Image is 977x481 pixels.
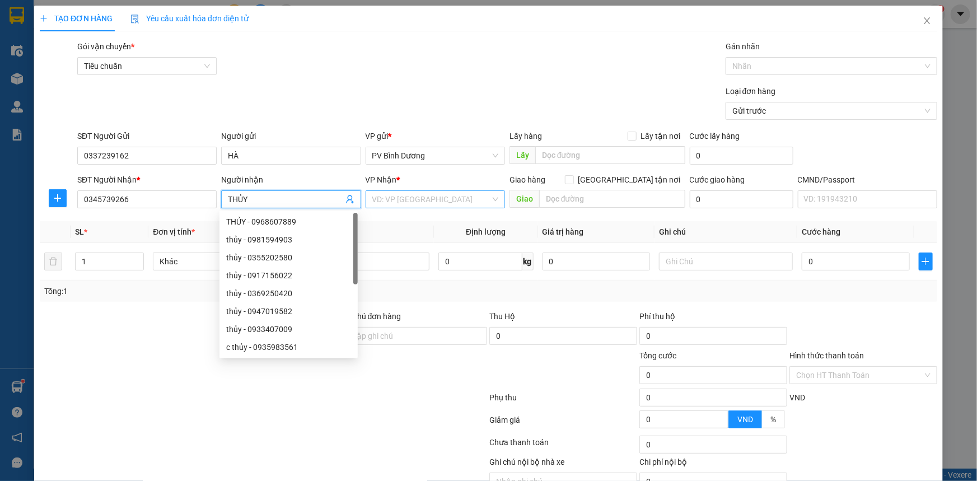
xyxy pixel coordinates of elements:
[639,310,787,327] div: Phí thu hộ
[639,351,676,360] span: Tổng cước
[911,6,943,37] button: Close
[130,15,139,24] img: icon
[226,287,351,300] div: thủy - 0369250420
[798,174,937,186] div: CMND/Passport
[226,305,351,317] div: thủy - 0947019582
[340,312,401,321] label: Ghi chú đơn hàng
[345,195,354,204] span: user-add
[489,414,639,433] div: Giảm giá
[340,327,488,345] input: Ghi chú đơn hàng
[789,393,805,402] span: VND
[489,436,639,456] div: Chưa thanh toán
[539,190,685,208] input: Dọc đường
[44,253,62,270] button: delete
[489,391,639,411] div: Phụ thu
[802,227,840,236] span: Cước hàng
[366,130,505,142] div: VP gửi
[296,253,429,270] input: VD: Bàn, Ghế
[40,14,113,23] span: TẠO ĐƠN HÀNG
[919,257,932,266] span: plus
[509,146,535,164] span: Lấy
[49,194,66,203] span: plus
[106,50,158,59] span: 09:39:24 [DATE]
[574,174,685,186] span: [GEOGRAPHIC_DATA] tận nơi
[219,284,358,302] div: thủy - 0369250420
[522,253,534,270] span: kg
[113,78,140,85] span: PV Đắk Mil
[543,253,651,270] input: 0
[226,216,351,228] div: THỦY - 0968607889
[40,15,48,22] span: plus
[86,78,104,94] span: Nơi nhận:
[732,102,931,119] span: Gửi trước
[690,132,740,141] label: Cước lấy hàng
[219,249,358,267] div: thủy - 0355202580
[75,227,84,236] span: SL
[39,67,130,76] strong: BIÊN NHẬN GỬI HÀNG HOÁ
[153,227,195,236] span: Đơn vị tính
[77,174,217,186] div: SĐT Người Nhận
[219,320,358,338] div: thủy - 0933407009
[44,285,377,297] div: Tổng: 1
[543,227,584,236] span: Giá trị hàng
[160,253,280,270] span: Khác
[219,213,358,231] div: THỦY - 0968607889
[366,175,397,184] span: VP Nhận
[226,341,351,353] div: c thủy - 0935983561
[655,221,797,243] th: Ghi chú
[130,14,249,23] span: Yêu cầu xuất hóa đơn điện tử
[726,87,776,96] label: Loại đơn hàng
[923,16,932,25] span: close
[219,231,358,249] div: thủy - 0981594903
[11,78,23,94] span: Nơi gửi:
[226,269,351,282] div: thủy - 0917156022
[77,42,134,51] span: Gói vận chuyển
[690,147,793,165] input: Cước lấy hàng
[726,42,760,51] label: Gán nhãn
[49,189,67,207] button: plus
[226,234,351,246] div: thủy - 0981594903
[77,130,217,142] div: SĐT Người Gửi
[659,253,793,270] input: Ghi Chú
[219,302,358,320] div: thủy - 0947019582
[489,312,515,321] span: Thu Hộ
[29,18,91,60] strong: CÔNG TY TNHH [GEOGRAPHIC_DATA] 214 QL13 - P.26 - Q.BÌNH THẠNH - TP HCM 1900888606
[372,147,498,164] span: PV Bình Dương
[789,351,864,360] label: Hình thức thanh toán
[919,253,933,270] button: plus
[221,174,361,186] div: Người nhận
[219,267,358,284] div: thủy - 0917156022
[509,175,545,184] span: Giao hàng
[690,175,745,184] label: Cước giao hàng
[219,338,358,356] div: c thủy - 0935983561
[226,323,351,335] div: thủy - 0933407009
[113,42,158,50] span: BD08250235
[84,58,210,74] span: Tiêu chuẩn
[690,190,793,208] input: Cước giao hàng
[226,251,351,264] div: thủy - 0355202580
[509,190,539,208] span: Giao
[11,25,26,53] img: logo
[770,415,776,424] span: %
[221,130,361,142] div: Người gửi
[466,227,506,236] span: Định lượng
[489,456,637,473] div: Ghi chú nội bộ nhà xe
[639,456,787,473] div: Chi phí nội bộ
[737,415,753,424] span: VND
[637,130,685,142] span: Lấy tận nơi
[509,132,542,141] span: Lấy hàng
[535,146,685,164] input: Dọc đường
